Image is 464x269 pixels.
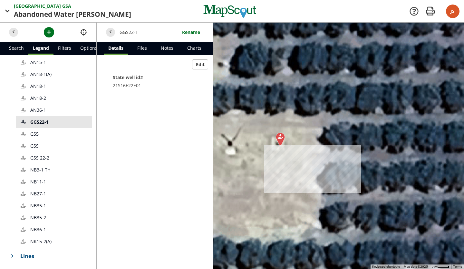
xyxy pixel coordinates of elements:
[76,42,102,55] a: Options
[30,95,47,101] span: AN18-2
[372,264,400,269] button: Keyboard shortcuts
[62,3,71,9] span: GSA
[53,42,76,55] a: Filters
[30,142,40,149] span: GSS
[30,59,47,66] span: AN15-1
[30,83,47,89] span: AN18-1
[30,214,47,221] span: NB35-2
[14,9,76,20] span: Abandoned Water
[20,252,87,260] span: Lines
[5,42,28,55] a: Search
[14,3,62,9] span: [GEOGRAPHIC_DATA]
[30,154,40,161] span: GSS
[30,130,40,137] span: GS5
[404,265,428,268] span: Map data ©2025
[28,42,53,55] a: Legend
[30,107,47,113] span: AN36-1
[203,2,257,20] img: MapScout
[76,9,131,20] span: [PERSON_NAME]
[30,226,47,233] span: NB36-1
[30,71,53,78] span: AN18-1(A)
[30,238,53,245] span: NK15-2(A)
[450,8,455,14] span: JS
[453,265,462,268] a: Terms
[30,190,47,197] span: NB27-1
[40,154,49,161] span: 22-2
[430,264,451,269] button: Map Scale: 2 m per 33 pixels
[30,119,50,125] span: GGS22-1
[30,202,47,209] span: NB35-1
[30,178,47,185] span: NB11-1
[432,265,437,269] span: 2 m
[409,6,419,16] a: Support Docs
[30,166,45,173] span: NB3-1
[45,166,51,173] span: TH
